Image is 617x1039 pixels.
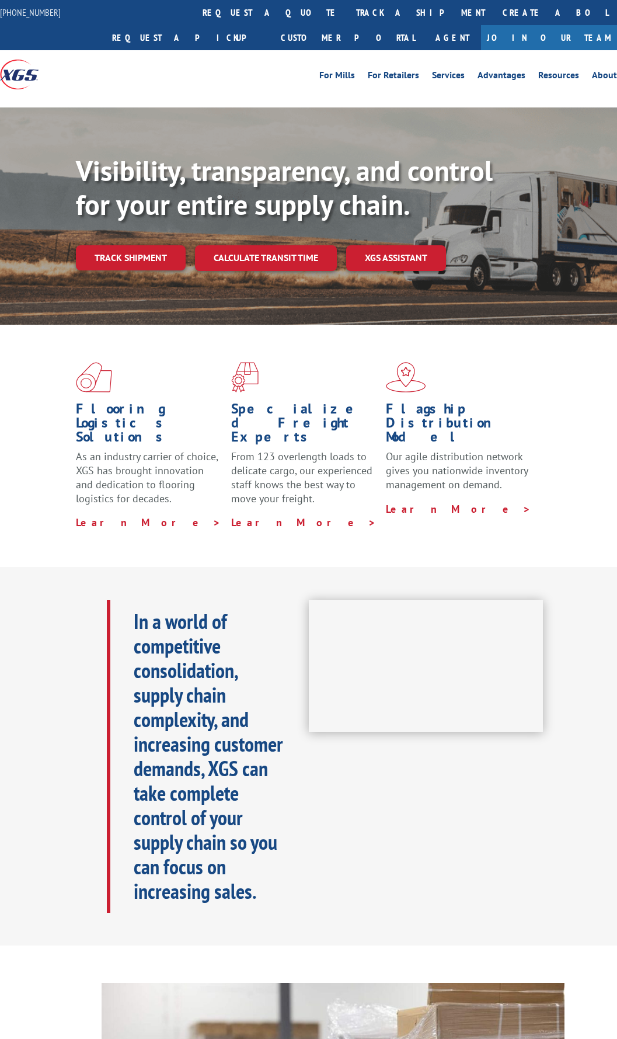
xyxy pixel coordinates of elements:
[76,516,221,529] a: Learn More >
[386,402,532,450] h1: Flagship Distribution Model
[231,362,259,392] img: xgs-icon-focused-on-flooring-red
[386,502,531,516] a: Learn More >
[386,362,426,392] img: xgs-icon-flagship-distribution-model-red
[76,402,222,450] h1: Flooring Logistics Solutions
[103,25,272,50] a: Request a pickup
[538,71,579,84] a: Resources
[76,152,493,223] b: Visibility, transparency, and control for your entire supply chain.
[76,245,186,270] a: Track shipment
[477,71,525,84] a: Advantages
[432,71,465,84] a: Services
[386,450,528,491] span: Our agile distribution network gives you nationwide inventory management on demand.
[76,450,218,505] span: As an industry carrier of choice, XGS has brought innovation and dedication to flooring logistics...
[481,25,617,50] a: Join Our Team
[424,25,481,50] a: Agent
[309,600,543,732] iframe: XGS Logistics Solutions
[231,450,378,516] p: From 123 overlength loads to delicate cargo, our experienced staff knows the best way to move you...
[134,607,283,905] b: In a world of competitive consolidation, supply chain complexity, and increasing customer demands...
[195,245,337,270] a: Calculate transit time
[592,71,617,84] a: About
[76,362,112,392] img: xgs-icon-total-supply-chain-intelligence-red
[346,245,446,270] a: XGS ASSISTANT
[368,71,419,84] a: For Retailers
[319,71,355,84] a: For Mills
[231,516,377,529] a: Learn More >
[272,25,424,50] a: Customer Portal
[231,402,378,450] h1: Specialized Freight Experts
